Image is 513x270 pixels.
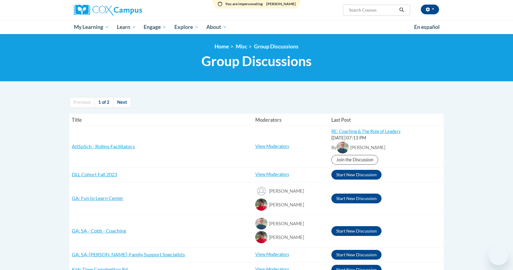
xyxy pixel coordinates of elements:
[331,117,351,123] span: Last Post
[255,217,267,230] img: Nathan Thompson
[215,43,229,50] a: Home
[203,20,231,34] a: About
[255,185,267,197] img: Yvonne Reeves
[170,20,203,34] a: Explore
[236,43,247,50] span: Misc
[348,6,397,14] input: Search Courses
[421,5,439,14] button: Account Settings
[331,129,400,134] a: RE: Coaching & The Role of Leaders
[255,252,289,257] a: View Moderators
[269,235,304,240] span: [PERSON_NAME]
[74,23,109,31] span: My Learning
[337,141,349,153] img: Nathan Thompson
[72,117,82,123] span: Title
[269,188,304,194] span: [PERSON_NAME]
[414,24,440,30] span: En español
[269,202,304,207] span: [PERSON_NAME]
[255,172,289,177] a: View Moderators
[72,171,117,177] a: DLL Cohort Fall 2023
[201,53,312,69] span: Group Discussions
[144,23,166,31] span: Engage
[117,23,136,31] span: Learn
[69,97,444,108] nav: Page navigation col-md-12
[74,5,142,16] img: Cox Campus
[74,5,190,16] a: Cox Campus
[255,198,267,211] img: Alice Oliver
[94,97,113,108] a: 1 of 2
[69,97,95,108] a: Previous
[72,228,126,233] a: GA: SA - Cobb - Coaching
[331,155,378,165] a: Join the Discussion
[255,231,267,243] img: Alice Oliver
[255,117,281,123] span: Moderators
[489,246,508,265] iframe: Button to launch messaging window
[410,21,444,33] a: En español
[331,194,382,203] button: Start New Discussion
[331,145,337,150] span: By
[72,195,124,201] a: GA: Fun to Learn Center
[72,251,185,257] a: GA: SA-[PERSON_NAME]-Family Support Specialists
[174,23,199,31] span: Explore
[70,20,113,34] a: My Learning
[269,221,304,226] span: [PERSON_NAME]
[206,23,227,31] span: About
[255,144,289,149] a: View Moderators
[72,143,135,149] a: AtlSpSch - Rollins Facilitators
[113,97,131,108] a: Next
[331,226,382,236] button: Start New Discussion
[397,6,406,14] button: Search
[140,20,170,34] a: Engage
[350,145,385,150] span: [PERSON_NAME]
[65,20,448,34] div: Main menu
[331,170,382,180] button: Start New Discussion
[331,250,382,260] button: Start New Discussion
[254,43,298,50] a: Group Discussions
[331,135,441,141] div: [DATE] 07:13 PM
[113,20,140,34] a: Learn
